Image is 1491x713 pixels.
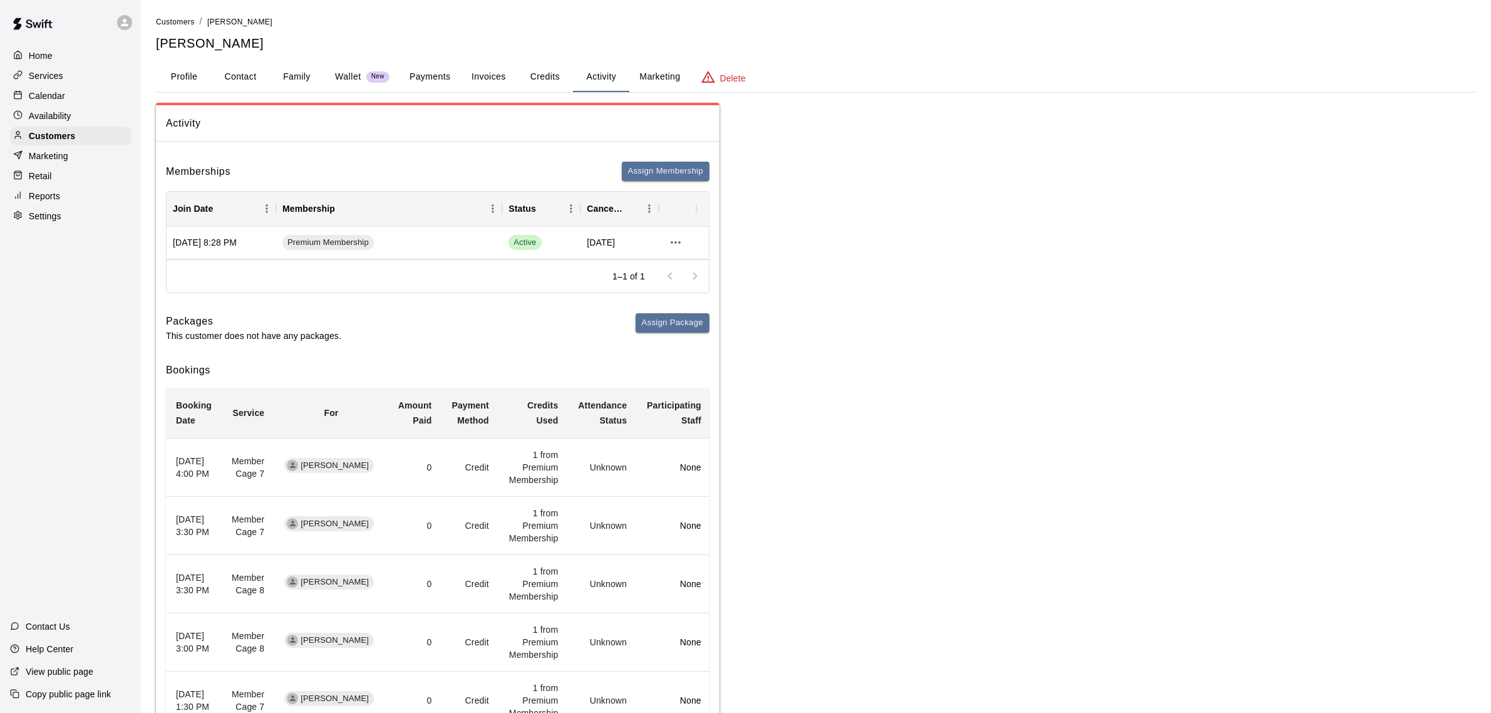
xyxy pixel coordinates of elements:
div: Settings [10,207,131,226]
a: Marketing [10,147,131,165]
h5: [PERSON_NAME] [156,35,1476,52]
span: [PERSON_NAME] [296,635,374,647]
td: Unknown [568,613,637,672]
td: 0 [388,555,442,613]
td: Member Cage 8 [222,555,274,613]
p: Customers [29,130,75,142]
button: Invoices [460,62,517,92]
a: Availability [10,107,131,125]
td: 1 from Premium Membership [499,555,569,613]
p: None [647,636,701,648]
button: Profile [156,62,212,92]
span: Active [508,237,541,249]
p: Wallet [335,70,361,83]
b: Participating Staff [647,400,701,425]
button: more actions [665,232,686,253]
span: [PERSON_NAME] [296,576,374,588]
button: Sort [622,200,640,217]
p: Marketing [29,150,68,162]
b: Credits Used [527,400,558,425]
span: [PERSON_NAME] [296,518,374,530]
p: Retail [29,170,52,182]
div: [DATE] 8:28 PM [167,227,276,259]
a: Home [10,46,131,65]
div: basic tabs example [156,62,1476,92]
div: Pedro Cardoso [287,460,298,471]
td: Credit [441,439,498,497]
div: Pedro Cardoso [287,518,298,529]
button: Marketing [629,62,690,92]
b: Booking Date [176,400,212,425]
div: Cancel Date [587,191,622,226]
button: Sort [536,200,554,217]
div: Status [502,191,580,226]
div: Pedro Cardoso [287,635,298,646]
p: Services [29,70,63,82]
th: [DATE] 3:30 PM [166,555,222,613]
div: Pedro Cardoso [287,576,298,588]
div: Membership [276,191,502,226]
span: Premium Membership [282,237,374,249]
td: Unknown [568,439,637,497]
td: 0 [388,613,442,672]
nav: breadcrumb [156,15,1476,29]
b: Service [232,408,264,418]
p: Availability [29,110,71,122]
h6: Memberships [166,164,230,180]
p: None [647,519,701,532]
b: Amount Paid [398,400,432,425]
button: Contact [212,62,269,92]
span: Activity [166,115,709,132]
button: Assign Package [636,313,709,333]
a: Calendar [10,86,131,105]
button: Activity [573,62,629,92]
p: None [647,694,701,707]
span: [PERSON_NAME] [296,460,374,472]
td: 1 from Premium Membership [499,613,569,672]
a: Premium Membership [282,235,378,250]
div: Join Date [167,191,276,226]
p: View public page [26,665,93,678]
h6: Bookings [166,362,709,378]
p: This customer does not have any packages. [166,330,341,342]
div: Cancel Date [580,191,659,226]
p: Contact Us [26,620,70,633]
div: Status [508,191,536,226]
td: Credit [441,613,498,672]
p: 1–1 of 1 [612,270,645,283]
td: 0 [388,439,442,497]
b: Attendance Status [578,400,627,425]
button: Menu [640,199,659,218]
button: Sort [213,200,230,217]
h6: Packages [166,313,341,330]
a: Retail [10,167,131,185]
button: Payments [400,62,460,92]
a: Services [10,66,131,85]
td: 0 [388,497,442,555]
div: Join Date [173,191,213,226]
a: Reports [10,187,131,206]
td: Unknown [568,555,637,613]
p: Help Center [26,643,73,655]
b: Payment Method [451,400,488,425]
button: Family [269,62,325,92]
span: New [366,73,390,81]
li: / [200,15,202,28]
button: Menu [257,199,276,218]
a: Customers [10,127,131,145]
td: Member Cage 7 [222,497,274,555]
td: Credit [441,497,498,555]
p: None [647,461,701,474]
button: Sort [335,200,353,217]
th: [DATE] 4:00 PM [166,439,222,497]
td: Member Cage 8 [222,613,274,672]
span: [PERSON_NAME] [207,18,272,26]
p: Reports [29,190,60,202]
